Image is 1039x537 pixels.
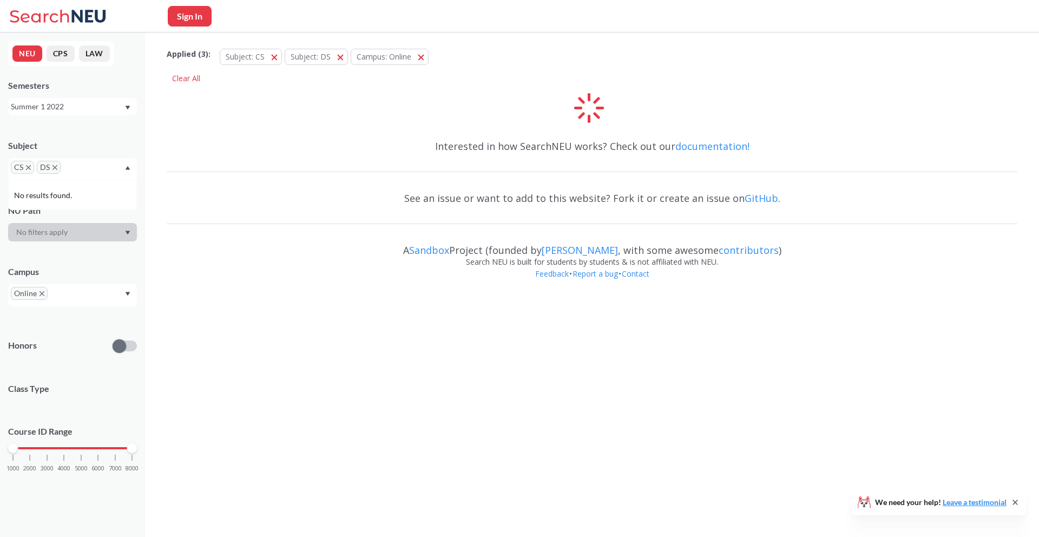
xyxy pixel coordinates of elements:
[8,339,37,352] p: Honors
[109,466,122,471] span: 7000
[168,6,212,27] button: Sign In
[409,244,449,257] a: Sandbox
[167,48,211,60] span: Applied ( 3 ):
[167,268,1017,296] div: • •
[91,466,104,471] span: 6000
[6,466,19,471] span: 1000
[37,161,61,174] span: DSX to remove pill
[47,45,75,62] button: CPS
[125,292,130,296] svg: Dropdown arrow
[41,466,54,471] span: 3000
[126,466,139,471] span: 8000
[75,466,88,471] span: 5000
[8,80,137,91] div: Semesters
[572,268,619,279] a: Report a bug
[125,106,130,110] svg: Dropdown arrow
[719,244,779,257] a: contributors
[11,287,48,300] span: OnlineX to remove pill
[14,189,74,201] span: No results found.
[875,499,1007,506] span: We need your help!
[12,45,42,62] button: NEU
[8,383,137,395] span: Class Type
[285,49,348,65] button: Subject: DS
[8,223,137,241] div: Dropdown arrow
[79,45,110,62] button: LAW
[52,165,57,170] svg: X to remove pill
[11,161,34,174] span: CSX to remove pill
[351,49,429,65] button: Campus: Online
[11,101,124,113] div: Summer 1 2022
[23,466,36,471] span: 2000
[167,256,1017,268] div: Search NEU is built for students by students & is not affiliated with NEU.
[167,70,206,87] div: Clear All
[8,158,137,180] div: CSX to remove pillDSX to remove pillDropdown arrowNo results found.
[745,192,778,205] a: GitHub
[943,497,1007,507] a: Leave a testimonial
[8,266,137,278] div: Campus
[125,231,130,235] svg: Dropdown arrow
[8,205,137,217] div: NU Path
[220,49,282,65] button: Subject: CS
[357,51,411,62] span: Campus: Online
[675,140,749,153] a: documentation!
[8,140,137,152] div: Subject
[167,130,1017,162] div: Interested in how SearchNEU works? Check out our
[542,244,618,257] a: [PERSON_NAME]
[621,268,650,279] a: Contact
[8,98,137,115] div: Summer 1 2022Dropdown arrow
[26,165,31,170] svg: X to remove pill
[125,166,130,170] svg: Dropdown arrow
[8,284,137,306] div: OnlineX to remove pillDropdown arrow
[535,268,569,279] a: Feedback
[167,182,1017,214] div: See an issue or want to add to this website? Fork it or create an issue on .
[40,291,44,296] svg: X to remove pill
[167,234,1017,256] div: A Project (founded by , with some awesome )
[226,51,265,62] span: Subject: CS
[291,51,331,62] span: Subject: DS
[57,466,70,471] span: 4000
[8,425,137,438] p: Course ID Range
